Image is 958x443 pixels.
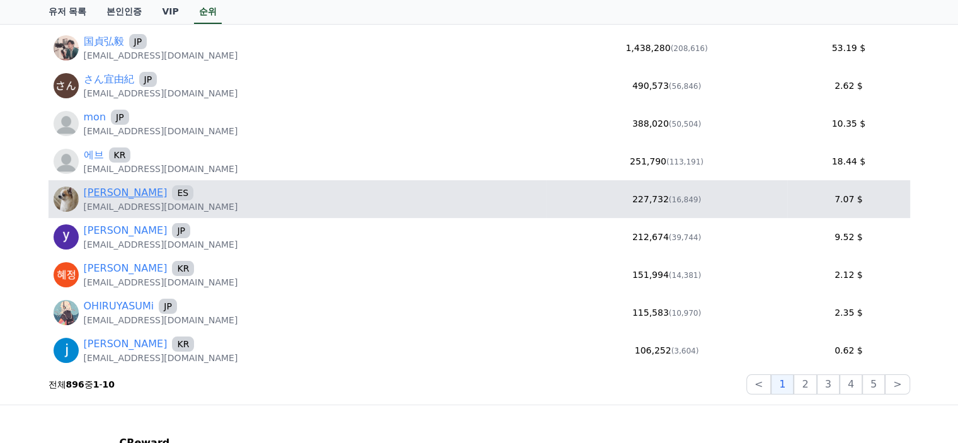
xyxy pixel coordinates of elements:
[787,105,910,142] td: 10.35 $
[84,87,238,100] p: [EMAIL_ADDRESS][DOMAIN_NAME]
[163,354,242,385] a: Settings
[84,238,238,251] p: [EMAIL_ADDRESS][DOMAIN_NAME]
[546,142,787,180] td: 251,790
[671,44,708,53] span: (208,616)
[32,372,54,383] span: Home
[84,125,238,137] p: [EMAIL_ADDRESS][DOMAIN_NAME]
[103,379,115,389] strong: 10
[794,374,816,394] button: 2
[787,294,910,331] td: 2.35 $
[54,149,79,174] img: https://cdn.creward.net/profile/user/profile_blank.webp
[84,163,238,175] p: [EMAIL_ADDRESS][DOMAIN_NAME]
[669,195,701,204] span: (16,849)
[546,105,787,142] td: 388,020
[84,185,168,200] a: [PERSON_NAME]
[787,256,910,294] td: 2.12 $
[93,379,100,389] strong: 1
[83,354,163,385] a: Messages
[54,111,79,136] img: profile_blank.webp
[84,352,238,364] p: [EMAIL_ADDRESS][DOMAIN_NAME]
[54,73,79,98] img: https://lh3.googleusercontent.com/a/ACg8ocJyqIvzcjOKCc7CLR06tbfW3SYXcHq8ceDLY-NhrBxcOt2D2w=s96-c
[84,223,168,238] a: [PERSON_NAME]
[84,49,238,62] p: [EMAIL_ADDRESS][DOMAIN_NAME]
[84,147,104,163] a: 에브
[771,374,794,394] button: 1
[84,337,168,352] a: [PERSON_NAME]
[546,331,787,369] td: 106,252
[787,29,910,67] td: 53.19 $
[546,256,787,294] td: 151,994
[84,314,238,326] p: [EMAIL_ADDRESS][DOMAIN_NAME]
[54,300,79,325] img: https://cdn.creward.net/profile/user/YY02Feb 1, 2025084724_194c4dfe65bc54accc0021efd9d1c3d9119ff3...
[172,185,193,200] span: ES
[139,72,157,87] span: JP
[111,110,129,125] span: JP
[669,82,701,91] span: (56,846)
[84,34,124,49] a: 国貞弘毅
[546,67,787,105] td: 490,573
[84,200,238,213] p: [EMAIL_ADDRESS][DOMAIN_NAME]
[54,187,79,212] img: https://lh3.googleusercontent.com/a/ACg8ocJgvzLY4jLLFKsjl-4pJCkWCWrAnCBAqTwmouNYp_w6A8nSarTW=s96-c
[787,218,910,256] td: 9.52 $
[546,218,787,256] td: 212,674
[159,299,177,314] span: JP
[746,374,771,394] button: <
[669,233,701,242] span: (39,744)
[840,374,862,394] button: 4
[817,374,840,394] button: 3
[105,373,142,383] span: Messages
[546,29,787,67] td: 1,438,280
[172,223,190,238] span: JP
[546,294,787,331] td: 115,583
[787,142,910,180] td: 18.44 $
[546,180,787,218] td: 227,732
[671,347,699,355] span: (3,604)
[666,158,704,166] span: (113,191)
[862,374,885,394] button: 5
[54,338,79,363] img: https://lh3.googleusercontent.com/a/ACg8ocIt0ydkE3obCPUm87_ziT833SW9mbspwqfb8T1DleSzxWQYhQ=s96-c
[84,299,154,314] a: OHIRUYASUMi
[66,379,84,389] strong: 896
[787,331,910,369] td: 0.62 $
[54,224,79,250] img: https://lh3.googleusercontent.com/a/ACg8ocKLRoROBHiwEkApVtST8NB5ikJ-xpUODUrMCBKq5Z3Y3KOUWQ=s96-c
[54,35,79,60] img: https://lh3.googleusercontent.com/a/ACg8ocIeB3fKyY6fN0GaUax-T_VWnRXXm1oBEaEwHbwvSvAQlCHff8Lg=s96-c
[4,354,83,385] a: Home
[669,120,701,129] span: (50,504)
[787,67,910,105] td: 2.62 $
[172,337,194,352] span: KR
[84,72,134,87] a: さん宜由紀
[129,34,147,49] span: JP
[109,147,131,163] span: KR
[172,261,194,276] span: KR
[186,372,217,383] span: Settings
[54,262,79,287] img: https://lh3.googleusercontent.com/a/ACg8ocIDCAhHTQjfV_lafQELHVPsdG7VeKWVO9_2mqFlZI4NqPR76Q=s96-c
[48,378,115,391] p: 전체 중 -
[84,110,106,125] a: mon
[84,261,168,276] a: [PERSON_NAME]
[669,271,701,280] span: (14,381)
[84,276,238,289] p: [EMAIL_ADDRESS][DOMAIN_NAME]
[669,309,701,318] span: (10,970)
[787,180,910,218] td: 7.07 $
[885,374,910,394] button: >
